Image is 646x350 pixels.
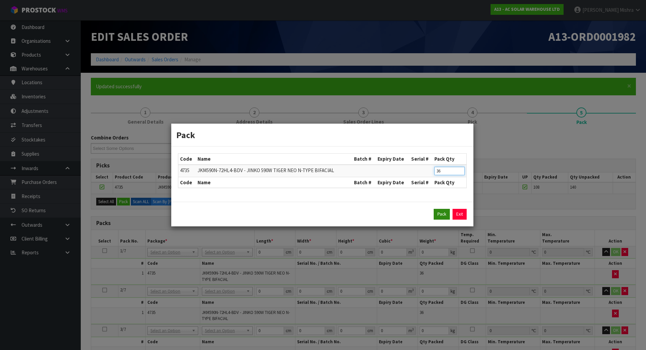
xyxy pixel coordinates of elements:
th: Code [178,177,196,188]
span: 4735 [180,167,189,173]
th: Serial # [409,154,433,164]
th: Batch # [352,154,375,164]
th: Code [178,154,196,164]
th: Name [196,177,353,188]
th: Name [196,154,353,164]
h3: Pack [176,129,468,141]
th: Pack Qty [433,154,466,164]
th: Expiry Date [376,177,409,188]
span: JKM590N-72HL4-BDV - JINKO 590W TIGER NEO N-TYPE BIFACIAL [198,167,334,173]
th: Expiry Date [376,154,409,164]
th: Pack Qty [433,177,466,188]
th: Serial # [409,177,433,188]
button: Pack [434,209,450,220]
th: Batch # [352,177,375,188]
a: Exit [453,209,467,220]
